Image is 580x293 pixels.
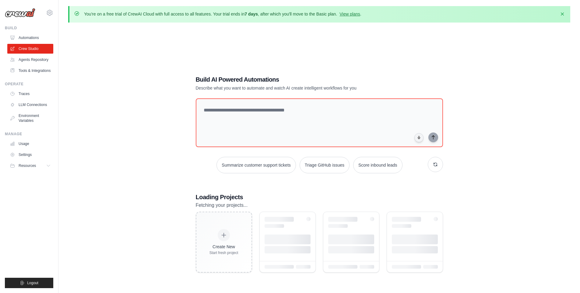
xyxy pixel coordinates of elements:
[7,55,53,65] a: Agents Repository
[209,250,238,255] div: Start fresh project
[196,201,443,209] p: Fetching your projects...
[5,26,53,30] div: Build
[7,100,53,110] a: LLM Connections
[428,157,443,172] button: Get new suggestions
[353,157,402,173] button: Score inbound leads
[7,89,53,99] a: Traces
[5,82,53,86] div: Operate
[84,11,361,17] p: You're on a free trial of CrewAI Cloud with full access to all features. Your trial ends in , aft...
[7,161,53,171] button: Resources
[414,133,424,142] button: Click to speak your automation idea
[196,85,400,91] p: Describe what you want to automate and watch AI create intelligent workflows for you
[19,163,36,168] span: Resources
[5,278,53,288] button: Logout
[7,139,53,149] a: Usage
[7,111,53,125] a: Environment Variables
[216,157,296,173] button: Summarize customer support tickets
[196,193,443,201] h3: Loading Projects
[7,44,53,54] a: Crew Studio
[27,281,38,285] span: Logout
[7,33,53,43] a: Automations
[5,132,53,136] div: Manage
[244,12,258,16] strong: 7 days
[196,75,400,84] h1: Build AI Powered Automations
[5,8,35,17] img: Logo
[209,244,238,250] div: Create New
[7,66,53,76] a: Tools & Integrations
[300,157,350,173] button: Triage GitHub issues
[7,150,53,160] a: Settings
[339,12,360,16] a: View plans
